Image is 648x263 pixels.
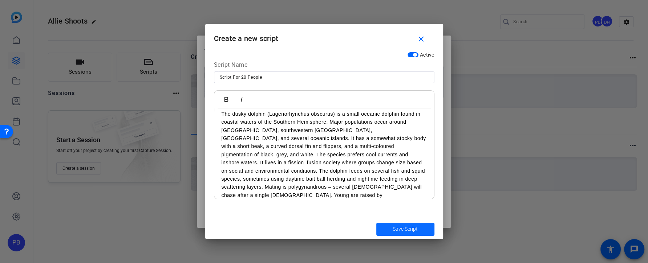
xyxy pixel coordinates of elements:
input: Enter Script Name [220,73,429,82]
button: Save Script [376,223,434,236]
span: Save Script [393,225,418,233]
button: Bold (⌘B) [219,92,233,107]
h1: Create a new script [205,24,443,48]
mat-icon: close [417,35,426,44]
p: The dusky dolphin (Lagenorhynchus obscurus) is a small oceanic dolphin found in coastal waters of... [222,110,427,215]
div: Script Name [214,61,434,71]
button: Italic (⌘I) [235,92,248,107]
span: Active [420,52,434,58]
